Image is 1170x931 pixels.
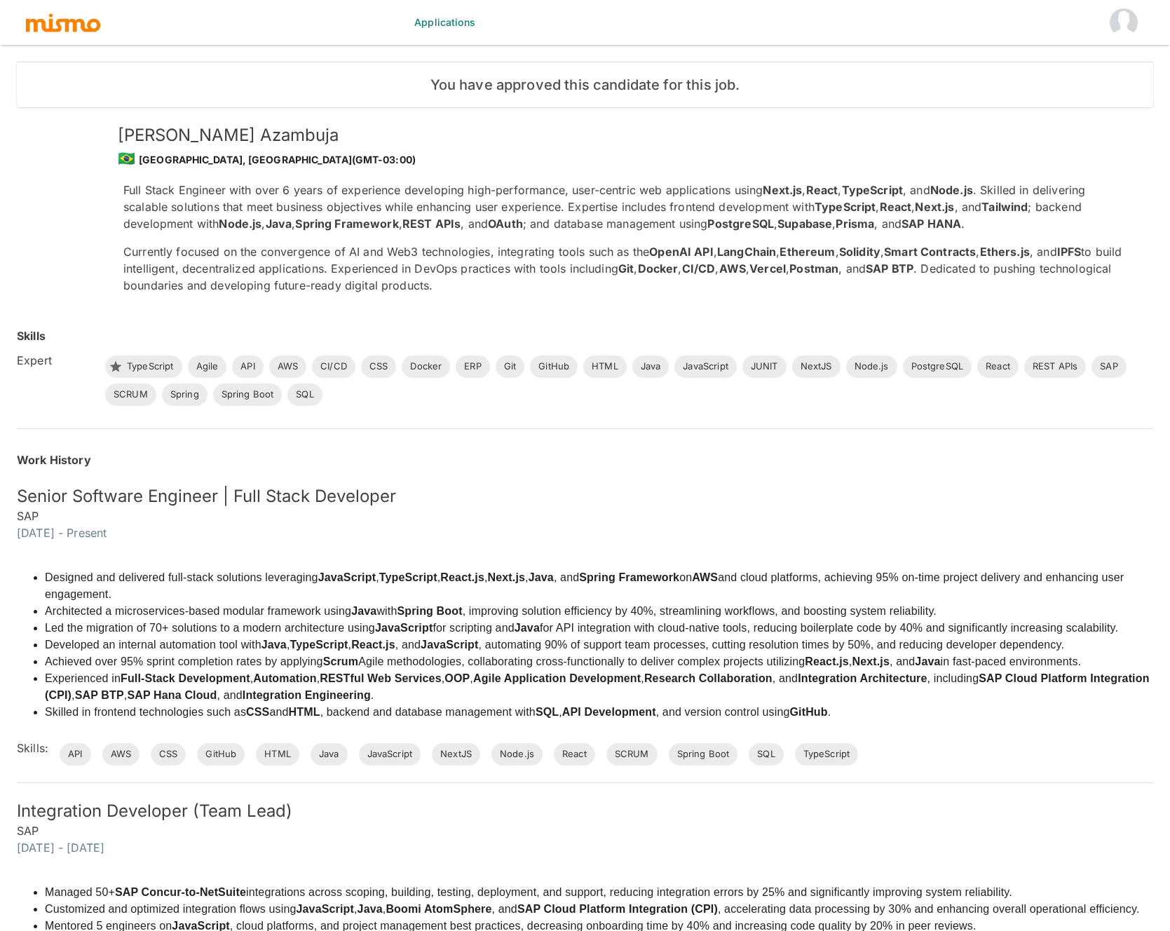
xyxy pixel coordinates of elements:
[880,200,912,214] strong: React
[836,217,874,231] strong: Prisma
[45,670,1153,704] li: Experienced in , , , , , , and , including , , , and .
[530,360,578,374] span: GitHub
[213,388,283,402] span: Spring Boot
[618,261,634,276] strong: Git
[579,571,679,583] strong: Spring Framework
[17,740,48,756] h6: Skills:
[118,124,1131,147] h5: [PERSON_NAME] Azambuja
[295,217,398,231] strong: Spring Framework
[606,747,658,761] span: SCRUM
[749,747,783,761] span: SQL
[118,147,1131,170] div: [GEOGRAPHIC_DATA], [GEOGRAPHIC_DATA] (GMT-03:00)
[562,706,656,718] strong: API Development
[915,655,940,667] strong: Java
[17,327,46,344] h6: Skills
[256,747,299,761] span: HTML
[669,747,738,761] span: Spring Boot
[1110,8,1138,36] img: Starsling HM
[789,261,838,276] strong: Postman
[402,217,461,231] strong: REST APIs
[517,903,718,915] strong: SAP Cloud Platform Integration (CPI)
[674,360,737,374] span: JavaScript
[359,747,421,761] span: JavaScript
[839,245,880,259] strong: Solidity
[45,637,1153,653] li: Developed an internal automation tool with , , , and , automating 90% of support team processes, ...
[777,217,832,231] strong: Supabase
[515,622,540,634] strong: Java
[379,571,437,583] strong: TypeScript
[981,200,1028,214] strong: Tailwind
[798,672,927,684] strong: Integration Architecture
[45,569,1153,603] li: Designed and delivered full-stack solutions leveraging , , , , , and on and cloud platforms, achi...
[632,360,669,374] span: Java
[440,571,484,583] strong: React.js
[749,261,786,276] strong: Vercel
[884,245,976,259] strong: Smart Contracts
[243,689,371,701] strong: Integration Engineering
[311,747,348,761] span: Java
[45,884,1153,901] li: Managed 50+ integrations across scoping, building, testing, deployment, and support, reducing int...
[496,360,524,374] span: Git
[266,217,292,231] strong: Java
[644,672,773,684] strong: Research Collaboration
[717,245,776,259] strong: LangChain
[102,747,140,761] span: AWS
[583,360,627,374] span: HTML
[17,124,101,208] img: r4dy4nngdciwyc5g6ltcuhpwz3eo
[232,360,263,374] span: API
[805,655,849,667] strong: React.js
[269,360,306,374] span: AWS
[846,360,897,374] span: Node.js
[17,485,1153,508] h5: Senior Software Engineer | Full Stack Developer
[246,706,269,718] strong: CSS
[402,360,450,374] span: Docker
[320,672,441,684] strong: RESTful Web Services
[852,655,890,667] strong: Next.js
[105,388,156,402] span: SCRUM
[115,886,246,898] strong: SAP Concur-to-NetSuite
[323,655,359,667] strong: Scrum
[17,839,1153,856] h6: [DATE] - [DATE]
[118,150,135,167] span: 🇧🇷
[386,903,491,915] strong: Boomi AtomSphere
[287,388,322,402] span: SQL
[432,747,480,761] span: NextJS
[261,639,287,651] strong: Java
[45,901,1153,918] li: Customized and optimized integration flows using , , , and , accelerating data processing by 30% ...
[45,620,1153,637] li: Led the migration of 70+ solutions to a modern architecture using for scripting and for API integ...
[17,822,1153,839] h6: SAP
[473,672,641,684] strong: Agile Application Development
[45,704,1153,721] li: Skilled in frontend technologies such as and , backend and database management with , , and versi...
[289,706,320,718] strong: HTML
[915,200,954,214] strong: Next.js
[188,360,227,374] span: Agile
[312,360,355,374] span: CI/CD
[123,182,1131,232] p: Full Stack Engineer with over 6 years of experience developing high-performance, user-centric web...
[780,245,835,259] strong: Ethereum
[536,706,559,718] strong: SQL
[358,903,383,915] strong: Java
[351,605,376,617] strong: Java
[28,74,1142,96] h6: You have approved this candidate for this job.
[1024,360,1086,374] span: REST APIs
[17,352,94,369] h6: Expert
[815,200,876,214] strong: TypeScript
[421,639,478,651] strong: JavaScript
[25,12,102,33] img: logo
[649,245,714,259] strong: OpenAI API
[488,217,523,231] strong: OAuth
[253,672,316,684] strong: Automation
[219,217,261,231] strong: Node.js
[118,360,182,374] span: TypeScript
[902,217,961,231] strong: SAP HANA
[763,183,802,197] strong: Next.js
[930,183,973,197] strong: Node.js
[361,360,396,374] span: CSS
[162,388,208,402] span: Spring
[45,603,1153,620] li: Architected a microservices-based modular framework using with , improving solution efficiency by...
[1057,245,1082,259] strong: IPFS
[375,622,433,634] strong: JavaScript
[318,571,376,583] strong: JavaScript
[456,360,489,374] span: ERP
[397,605,462,617] strong: Spring Boot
